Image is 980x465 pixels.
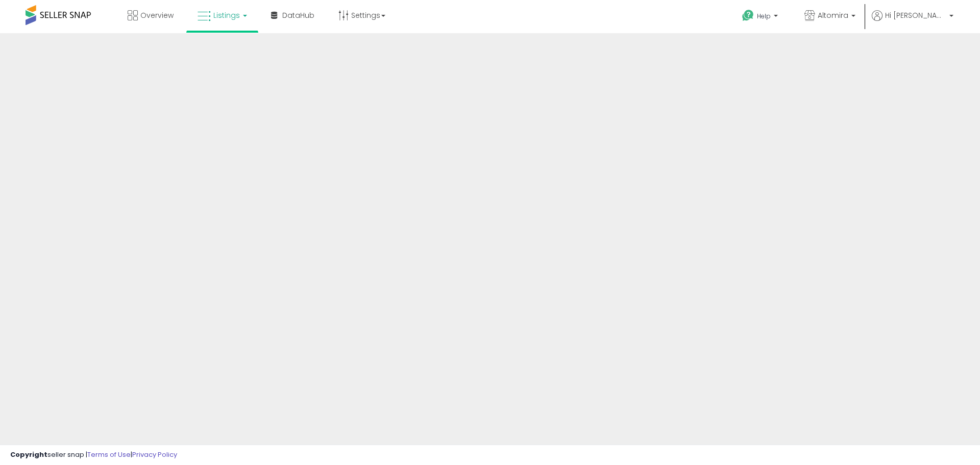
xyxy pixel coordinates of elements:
span: Hi [PERSON_NAME] [885,10,946,20]
span: Altomira [818,10,848,20]
span: Overview [140,10,174,20]
a: Hi [PERSON_NAME] [872,10,953,33]
strong: Copyright [10,450,47,459]
i: Get Help [742,9,754,22]
span: Help [757,12,771,20]
div: seller snap | | [10,450,177,460]
a: Help [734,2,788,33]
a: Privacy Policy [132,450,177,459]
span: DataHub [282,10,314,20]
span: Listings [213,10,240,20]
a: Terms of Use [87,450,131,459]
